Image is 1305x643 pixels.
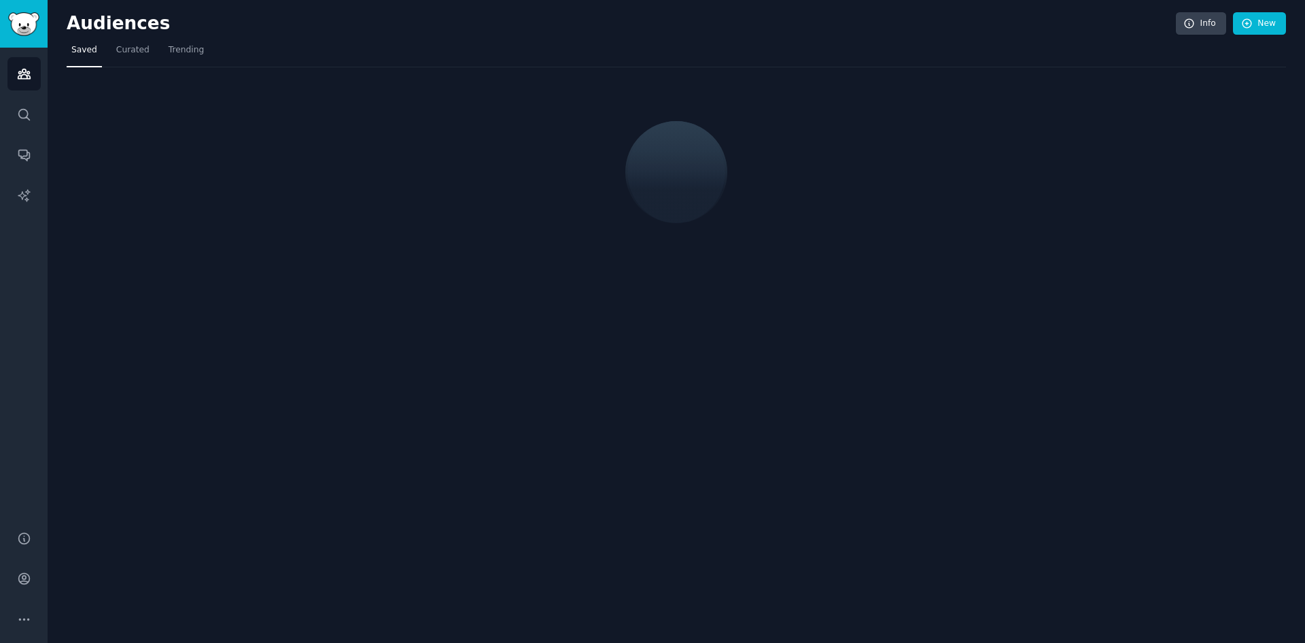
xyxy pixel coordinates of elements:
[8,12,39,36] img: GummySearch logo
[71,44,97,56] span: Saved
[67,13,1176,35] h2: Audiences
[169,44,204,56] span: Trending
[1233,12,1286,35] a: New
[111,39,154,67] a: Curated
[1176,12,1226,35] a: Info
[116,44,150,56] span: Curated
[164,39,209,67] a: Trending
[67,39,102,67] a: Saved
